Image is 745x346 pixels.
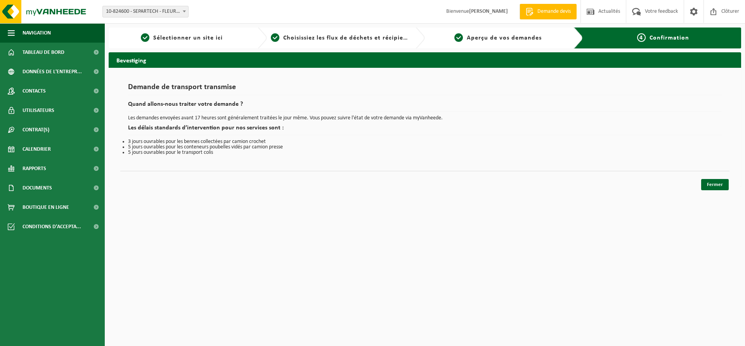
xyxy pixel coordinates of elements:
[637,33,646,42] span: 4
[429,33,568,43] a: 3Aperçu de vos demandes
[109,52,741,67] h2: Bevestiging
[23,120,49,139] span: Contrat(s)
[23,81,46,101] span: Contacts
[103,6,188,17] span: 10-824600 - SEPARTECH - FLEURUS
[271,33,410,43] a: 2Choisissiez les flux de déchets et récipients
[102,6,189,17] span: 10-824600 - SEPARTECH - FLEURUS
[23,101,54,120] span: Utilisateurs
[23,62,82,81] span: Données de l'entrepr...
[469,9,508,14] strong: [PERSON_NAME]
[153,35,223,41] span: Sélectionner un site ici
[467,35,542,41] span: Aperçu de vos demandes
[454,33,463,42] span: 3
[271,33,279,42] span: 2
[128,125,722,135] h2: Les délais standards d’intervention pour nos services sont :
[4,145,140,346] iframe: chat widget
[650,35,689,41] span: Confirmation
[128,139,722,145] li: 3 jours ouvrables pour les bennes collectées par camion crochet
[128,115,722,121] p: Les demandes envoyées avant 17 heures sont généralement traitées le jour même. Vous pouvez suivre...
[128,145,722,150] li: 5 jours ouvrables pour les conteneurs poubelles vidés par camion presse
[128,83,722,95] h1: Demande de transport transmise
[128,150,722,155] li: 5 jours ouvrables pour le transport colis
[701,179,729,190] a: Fermer
[23,43,64,62] span: Tableau de bord
[520,4,577,19] a: Demande devis
[128,101,722,112] h2: Quand allons-nous traiter votre demande ?
[23,23,51,43] span: Navigation
[283,35,412,41] span: Choisissiez les flux de déchets et récipients
[113,33,251,43] a: 1Sélectionner un site ici
[23,139,51,159] span: Calendrier
[535,8,573,15] span: Demande devis
[141,33,149,42] span: 1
